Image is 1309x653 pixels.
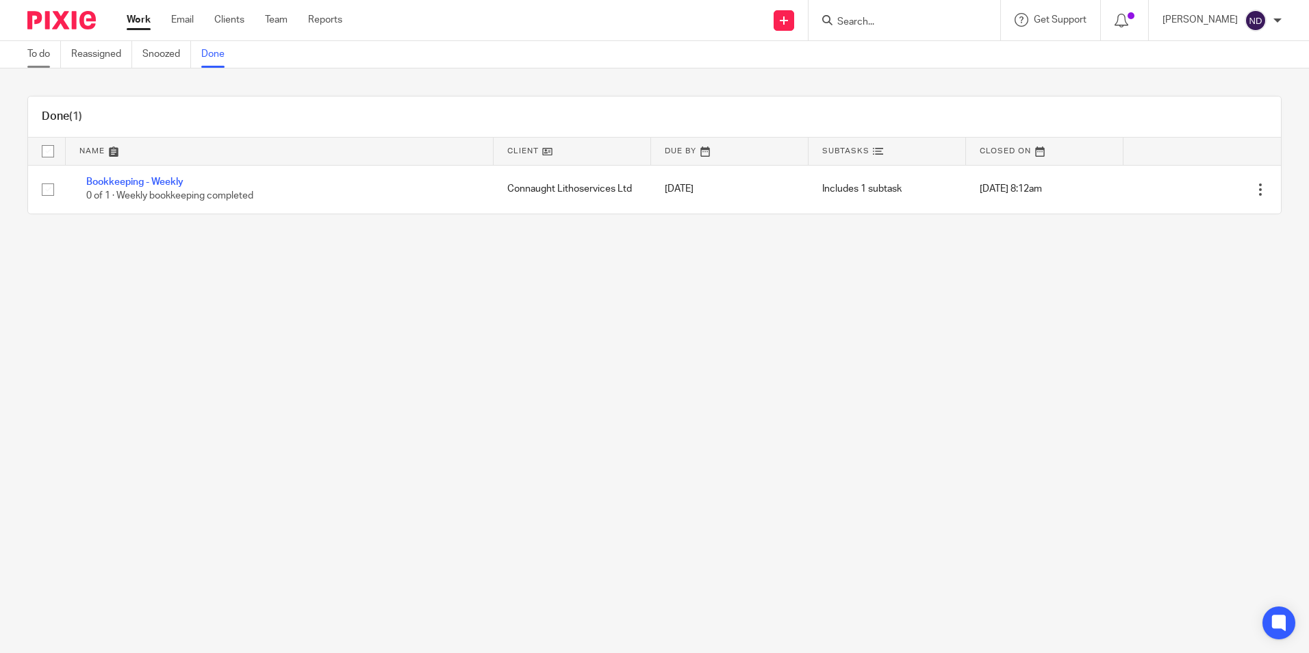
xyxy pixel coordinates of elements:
[71,41,132,68] a: Reassigned
[1245,10,1267,31] img: svg%3E
[836,16,959,29] input: Search
[27,41,61,68] a: To do
[822,184,902,194] span: Includes 1 subtask
[142,41,191,68] a: Snoozed
[966,165,1123,214] td: [DATE] 8:12am
[171,13,194,27] a: Email
[822,147,869,155] span: Subtasks
[201,41,235,68] a: Done
[86,177,183,187] a: Bookkeeping - Weekly
[651,165,809,214] td: [DATE]
[494,165,651,214] td: Connaught Lithoservices Ltd
[27,11,96,29] img: Pixie
[86,192,253,201] span: 0 of 1 · Weekly bookkeeping completed
[214,13,244,27] a: Clients
[1162,13,1238,27] p: [PERSON_NAME]
[1034,15,1086,25] span: Get Support
[265,13,288,27] a: Team
[127,13,151,27] a: Work
[308,13,342,27] a: Reports
[69,111,82,122] span: (1)
[42,110,82,124] h1: Done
